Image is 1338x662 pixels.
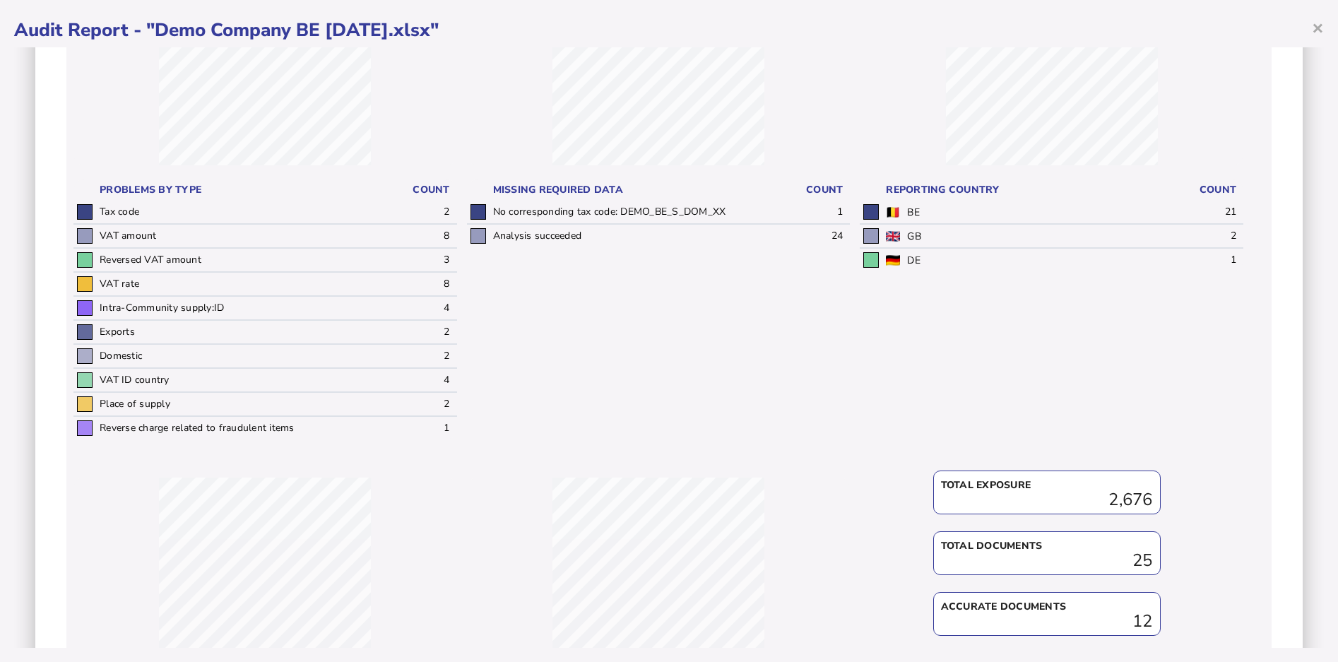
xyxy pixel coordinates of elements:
td: Reversed VAT amount [96,248,376,272]
th: Reporting country [882,179,1162,201]
td: 3 [376,248,457,272]
label: BE [907,206,920,219]
td: 1 [1162,248,1243,271]
img: de.png [886,255,900,266]
div: 25 [941,553,1153,567]
td: VAT rate [96,272,376,296]
label: DE [907,254,920,267]
div: 2,676 [941,492,1153,507]
th: Count [376,179,457,201]
img: be.png [886,207,900,218]
td: Tax code [96,201,376,224]
div: Total exposure [941,478,1153,492]
td: VAT ID country [96,368,376,392]
td: 2 [376,392,457,416]
td: Place of supply [96,392,376,416]
td: 4 [376,368,457,392]
td: 24 [769,224,850,247]
td: Domestic [96,344,376,368]
td: 2 [376,320,457,344]
td: 4 [376,296,457,320]
td: Reverse charge related to fraudulent items [96,416,376,439]
td: VAT amount [96,224,376,248]
td: 2 [1162,224,1243,248]
td: 21 [1162,201,1243,224]
td: Analysis succeeded [490,224,769,247]
img: gb.png [886,231,900,242]
td: 1 [769,201,850,224]
td: 8 [376,224,457,248]
span: × [1312,14,1324,41]
h1: Audit Report - "Demo Company BE [DATE].xlsx" [14,18,1324,42]
td: 8 [376,272,457,296]
th: Missing required data [490,179,769,201]
td: Exports [96,320,376,344]
label: GB [907,230,921,243]
div: Total documents [941,539,1153,553]
th: Count [769,179,850,201]
td: Intra-Community supply:ID [96,296,376,320]
div: 12 [941,614,1153,628]
td: 2 [376,201,457,224]
th: Count [1162,179,1243,201]
td: 1 [376,416,457,439]
th: Problems by type [96,179,376,201]
td: 2 [376,344,457,368]
td: No corresponding tax code: DEMO_BE_S_DOM_XX [490,201,769,224]
div: Accurate documents [941,600,1153,614]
